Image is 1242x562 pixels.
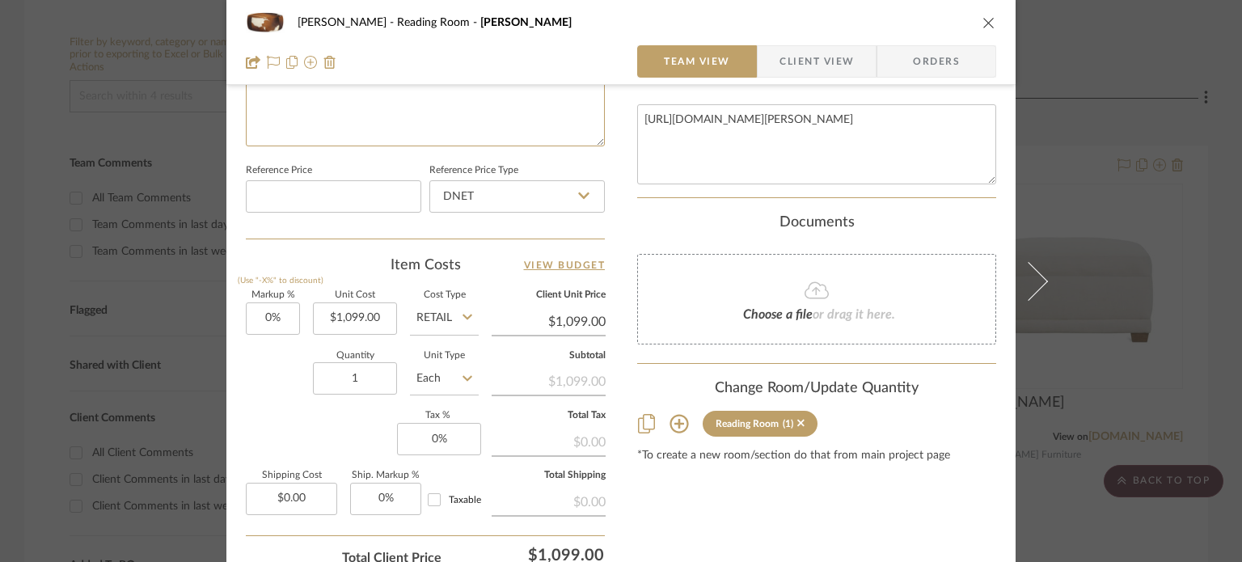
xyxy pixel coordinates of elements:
[246,167,312,175] label: Reference Price
[323,56,336,69] img: Remove from project
[492,486,606,515] div: $0.00
[410,291,479,299] label: Cost Type
[492,291,606,299] label: Client Unit Price
[246,6,285,39] img: c6574656-4895-4560-9072-aaa9247044f0_48x40.jpg
[480,17,572,28] span: [PERSON_NAME]
[246,256,605,275] div: Item Costs
[313,352,397,360] label: Quantity
[637,214,996,232] div: Documents
[895,45,978,78] span: Orders
[492,412,606,420] label: Total Tax
[449,495,481,505] span: Taxable
[743,308,813,321] span: Choose a file
[492,471,606,480] label: Total Shipping
[298,17,397,28] span: [PERSON_NAME]
[492,426,606,455] div: $0.00
[246,471,337,480] label: Shipping Cost
[397,412,479,420] label: Tax %
[813,308,895,321] span: or drag it here.
[246,291,300,299] label: Markup %
[524,256,606,275] a: View Budget
[664,45,730,78] span: Team View
[716,418,779,429] div: Reading Room
[637,450,996,463] div: *To create a new room/section do that from main project page
[637,380,996,398] div: Change Room/Update Quantity
[492,352,606,360] label: Subtotal
[982,15,996,30] button: close
[410,352,479,360] label: Unit Type
[779,45,854,78] span: Client View
[350,471,421,480] label: Ship. Markup %
[397,17,480,28] span: Reading Room
[313,291,397,299] label: Unit Cost
[429,167,518,175] label: Reference Price Type
[783,418,793,429] div: (1)
[492,366,606,395] div: $1,099.00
